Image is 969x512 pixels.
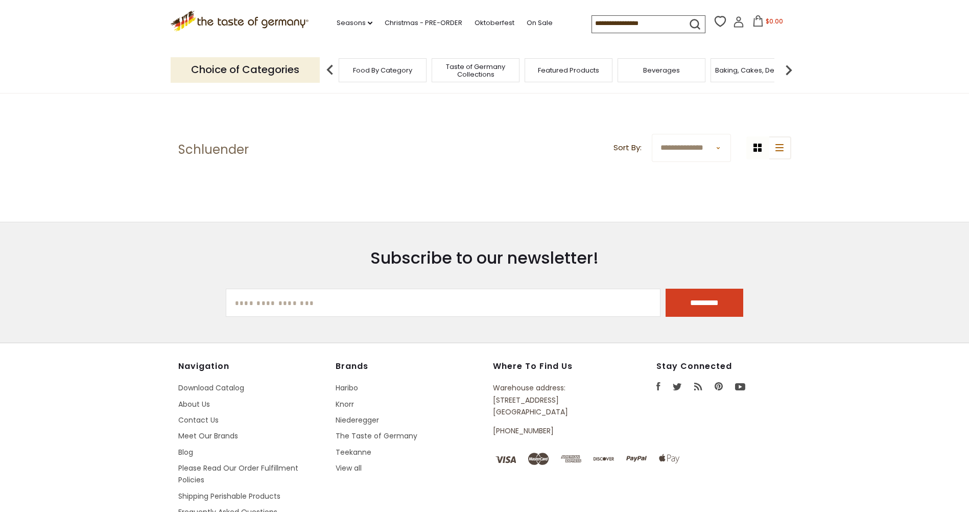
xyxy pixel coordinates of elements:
a: Seasons [337,17,372,29]
h4: Where to find us [493,361,609,371]
a: Baking, Cakes, Desserts [715,66,794,74]
a: About Us [178,399,210,409]
img: next arrow [778,60,799,80]
a: View all [336,463,362,473]
a: The Taste of Germany [336,431,417,441]
a: Haribo [336,383,358,393]
a: Knorr [336,399,354,409]
a: Niederegger [336,415,379,425]
a: Download Catalog [178,383,244,393]
p: Choice of Categories [171,57,320,82]
a: On Sale [527,17,553,29]
a: Oktoberfest [475,17,514,29]
span: $0.00 [766,17,783,26]
img: previous arrow [320,60,340,80]
a: Shipping Perishable Products [178,491,280,501]
a: Christmas - PRE-ORDER [385,17,462,29]
a: Contact Us [178,415,219,425]
a: Food By Category [353,66,412,74]
p: [PHONE_NUMBER] [493,425,609,437]
h1: Schluender [178,142,249,157]
label: Sort By: [613,142,642,154]
a: Teekanne [336,447,371,457]
h4: Stay Connected [656,361,791,371]
a: Blog [178,447,193,457]
button: $0.00 [746,15,790,31]
h3: Subscribe to our newsletter! [226,248,743,268]
a: Beverages [643,66,680,74]
h4: Brands [336,361,483,371]
p: Warehouse address: [STREET_ADDRESS] [GEOGRAPHIC_DATA] [493,382,609,418]
a: Meet Our Brands [178,431,238,441]
a: Taste of Germany Collections [435,63,516,78]
a: Please Read Our Order Fulfillment Policies [178,463,298,485]
a: Featured Products [538,66,599,74]
h4: Navigation [178,361,325,371]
